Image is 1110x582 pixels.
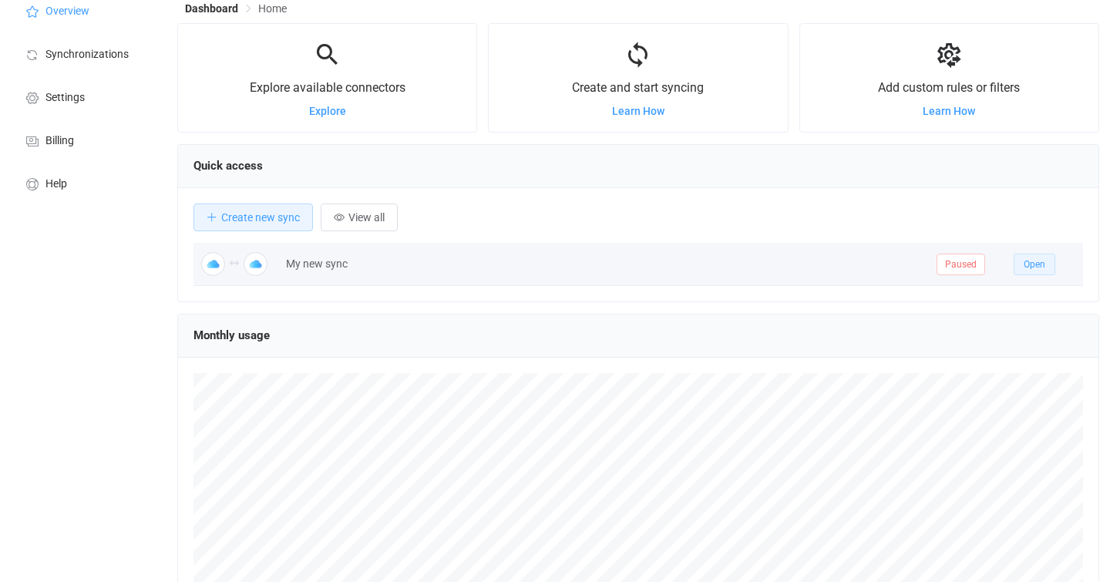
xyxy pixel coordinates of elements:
[8,75,162,118] a: Settings
[937,254,985,275] span: Paused
[244,252,267,276] img: Apple iCloud Contacts
[193,159,263,173] span: Quick access
[278,255,929,273] div: My new sync
[348,211,385,224] span: View all
[221,211,300,224] span: Create new sync
[258,2,287,15] span: Home
[321,204,398,231] button: View all
[878,80,1020,95] span: Add custom rules or filters
[8,118,162,161] a: Billing
[193,328,270,342] span: Monthly usage
[923,105,975,117] a: Learn How
[309,105,346,117] a: Explore
[1024,259,1045,270] span: Open
[45,5,89,18] span: Overview
[201,252,225,276] img: Apple iCloud Contacts
[1014,257,1055,270] a: Open
[193,204,313,231] button: Create new sync
[8,161,162,204] a: Help
[8,32,162,75] a: Synchronizations
[1014,254,1055,275] button: Open
[45,135,74,147] span: Billing
[250,80,405,95] span: Explore available connectors
[185,3,287,14] div: Breadcrumb
[45,49,129,61] span: Synchronizations
[45,178,67,190] span: Help
[572,80,704,95] span: Create and start syncing
[45,92,85,104] span: Settings
[612,105,664,117] a: Learn How
[185,2,238,15] span: Dashboard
